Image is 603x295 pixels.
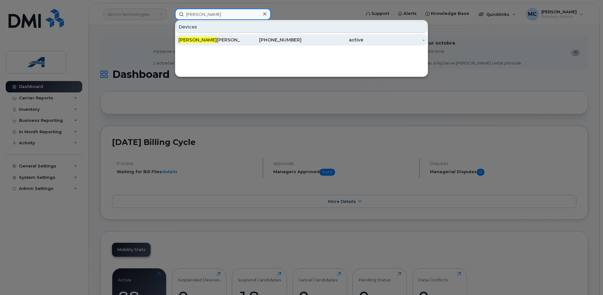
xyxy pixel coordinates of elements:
div: - [363,37,425,43]
span: [PERSON_NAME] [178,37,217,43]
div: [PERSON_NAME] [178,37,240,43]
div: active [301,37,363,43]
a: [PERSON_NAME][PERSON_NAME][PHONE_NUMBER]active- [176,34,427,46]
div: Devices [176,21,427,33]
div: [PHONE_NUMBER] [240,37,302,43]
